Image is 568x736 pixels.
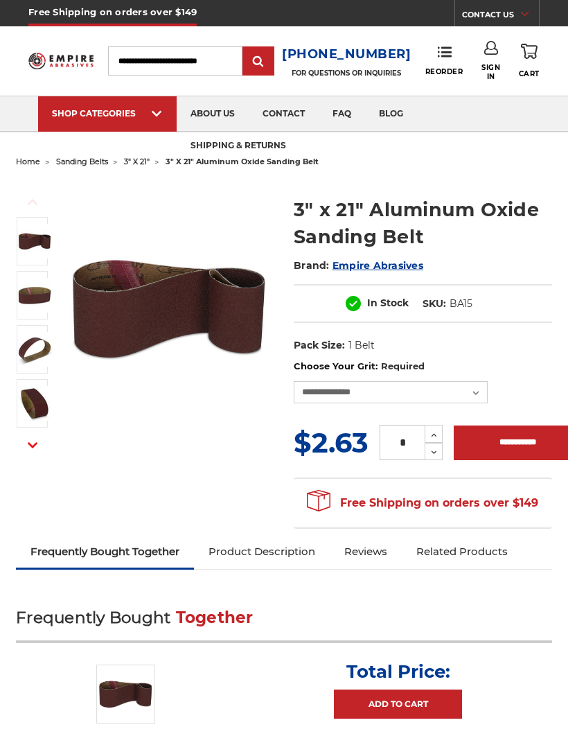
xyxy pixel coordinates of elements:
[16,536,194,567] a: Frequently Bought Together
[17,224,52,259] img: 3" x 21" Aluminum Oxide Sanding Belt
[124,157,150,166] a: 3" x 21"
[177,129,300,164] a: shipping & returns
[346,660,450,683] p: Total Price:
[425,67,463,76] span: Reorder
[166,157,319,166] span: 3" x 21" aluminum oxide sanding belt
[332,259,423,272] a: Empire Abrasives
[462,7,539,26] a: CONTACT US
[17,332,52,367] img: 3" x 21" AOX Sanding Belt
[294,426,369,459] span: $2.63
[16,187,49,217] button: Previous
[294,360,552,374] label: Choose Your Grit:
[348,338,375,353] dd: 1 Belt
[17,278,52,313] img: 3" x 21" Sanding Belt - Aluminum Oxide
[402,536,522,567] a: Related Products
[249,96,319,132] a: contact
[17,386,52,421] img: 3" x 21" Sanding Belt - AOX
[16,608,170,627] span: Frequently Bought
[16,430,49,460] button: Next
[519,41,540,80] a: Cart
[481,63,500,81] span: Sign In
[16,157,40,166] a: home
[423,297,446,311] dt: SKU:
[56,157,108,166] a: sanding belts
[282,44,411,64] a: [PHONE_NUMBER]
[294,196,552,250] h1: 3" x 21" Aluminum Oxide Sanding Belt
[450,297,472,311] dd: BA15
[28,49,94,74] img: Empire Abrasives
[282,69,411,78] p: FOR QUESTIONS OR INQUIRIES
[425,46,463,76] a: Reorder
[176,608,254,627] span: Together
[307,489,538,517] span: Free Shipping on orders over $149
[245,48,272,76] input: Submit
[365,96,417,132] a: blog
[381,360,425,371] small: Required
[294,338,345,353] dt: Pack Size:
[319,96,365,132] a: faq
[367,297,409,309] span: In Stock
[194,536,330,567] a: Product Description
[64,203,274,413] img: 3" x 21" Aluminum Oxide Sanding Belt
[52,108,163,119] div: SHOP CATEGORIES
[294,259,330,272] span: Brand:
[519,69,540,78] span: Cart
[177,96,249,132] a: about us
[334,690,462,719] a: Add to Cart
[96,665,155,724] img: 3" x 21" Aluminum Oxide Sanding Belt
[330,536,402,567] a: Reviews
